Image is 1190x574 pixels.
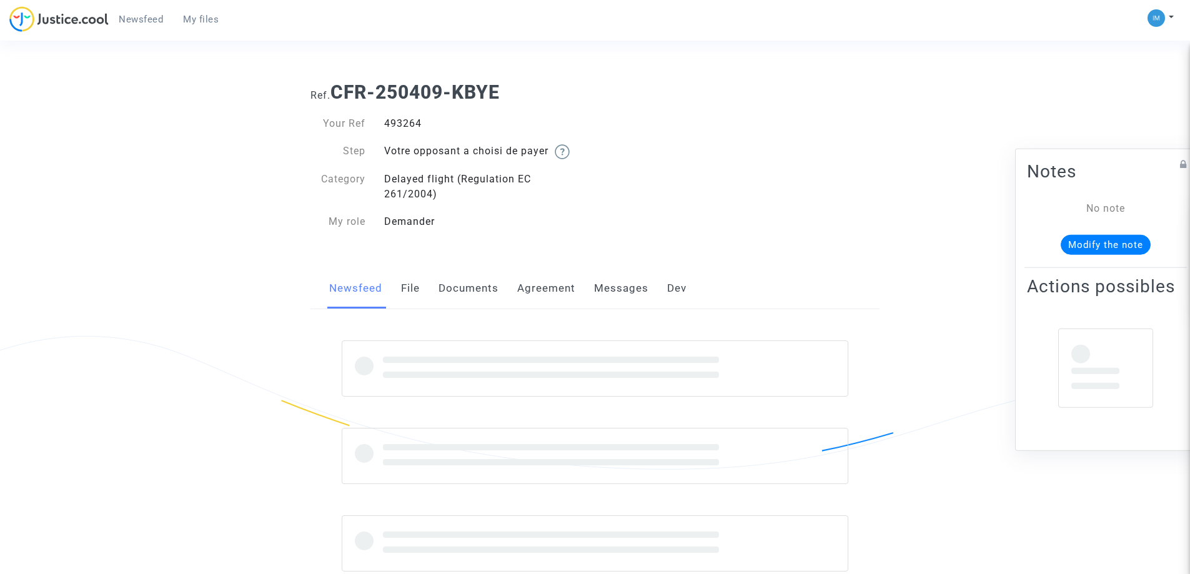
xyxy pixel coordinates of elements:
[301,116,375,131] div: Your Ref
[1027,160,1184,182] h2: Notes
[9,6,109,32] img: jc-logo.svg
[119,14,163,25] span: Newsfeed
[375,214,595,229] div: Demander
[1027,275,1184,297] h2: Actions possibles
[109,10,173,29] a: Newsfeed
[439,268,498,309] a: Documents
[330,81,500,103] b: CFR-250409-KBYE
[310,89,330,101] span: Ref.
[173,10,229,29] a: My files
[1061,234,1151,254] button: Modify the note
[329,268,382,309] a: Newsfeed
[375,172,595,202] div: Delayed flight (Regulation EC 261/2004)
[594,268,648,309] a: Messages
[517,268,575,309] a: Agreement
[375,144,595,159] div: Votre opposant a choisi de payer
[555,144,570,159] img: help.svg
[667,268,687,309] a: Dev
[301,172,375,202] div: Category
[301,144,375,159] div: Step
[375,116,595,131] div: 493264
[301,214,375,229] div: My role
[183,14,219,25] span: My files
[1148,9,1165,27] img: a105443982b9e25553e3eed4c9f672e7
[1046,200,1166,215] div: No note
[401,268,420,309] a: File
